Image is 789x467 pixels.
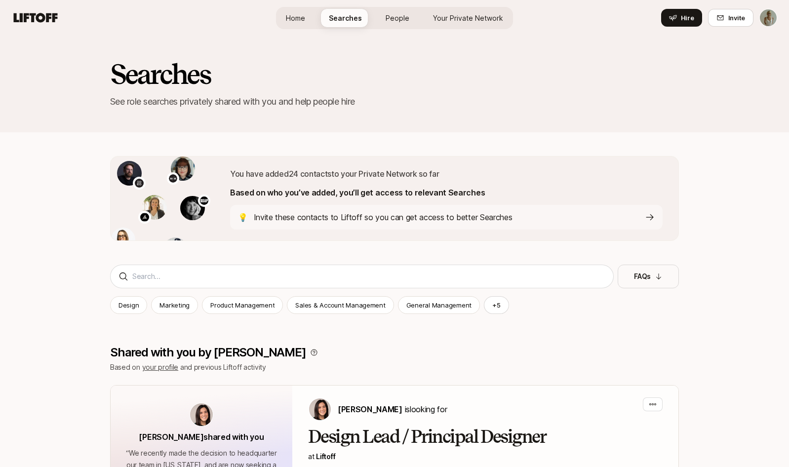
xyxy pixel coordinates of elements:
[661,9,702,27] button: Hire
[210,300,275,310] p: Product Management
[190,403,213,426] img: avatar-url
[171,156,196,181] img: 1706124738797
[406,300,472,310] p: General Management
[329,13,362,23] span: Searches
[139,432,264,442] span: [PERSON_NAME] shared with you
[286,13,305,23] span: Home
[278,9,313,27] a: Home
[135,179,144,188] img: IDEO logo
[728,13,745,23] span: Invite
[110,346,306,359] p: Shared with you by [PERSON_NAME]
[110,95,679,109] p: See role searches privately shared with you and help people hire
[180,196,205,221] img: 1515977036255
[634,271,651,282] p: FAQs
[230,167,663,180] p: You have added 24 contacts to your Private Network so far
[308,427,663,447] h2: Design Lead / Principal Designer
[338,403,447,416] p: is looking for
[295,300,385,310] p: Sales & Account Management
[230,186,663,199] p: Based on who you’ve added, you’ll get access to relevant Searches
[200,196,209,205] img: Goodby Silverstein & logo
[338,404,402,414] span: [PERSON_NAME]
[484,296,509,314] button: +5
[708,9,753,27] button: Invite
[308,451,663,463] p: at
[386,13,409,23] span: People
[378,9,417,27] a: People
[142,195,167,220] img: 1664823374066
[159,300,190,310] p: Marketing
[425,9,511,27] a: Your Private Network
[110,361,679,373] p: Based on and previous Liftoff activity
[681,13,694,23] span: Hire
[163,237,188,262] img: 1723352755833
[132,271,605,282] input: Search...
[760,9,777,26] img: Ashlea Sommer
[254,211,513,224] p: Invite these contacts to Liftoff so you can get access to better Searches
[321,9,370,27] a: Searches
[309,398,331,420] img: Eleanor Morgan
[759,9,777,27] button: Ashlea Sommer
[433,13,503,23] span: Your Private Network
[117,161,142,186] img: 1721875674168
[111,228,136,252] img: 1725929689654
[316,452,335,461] a: Liftoff
[238,211,248,224] p: 💡
[142,363,179,371] a: your profile
[110,59,679,89] h2: Searches
[169,174,178,183] img: Within logo
[118,300,139,310] p: Design
[140,213,149,222] img: Penrose logo
[618,265,679,288] button: FAQs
